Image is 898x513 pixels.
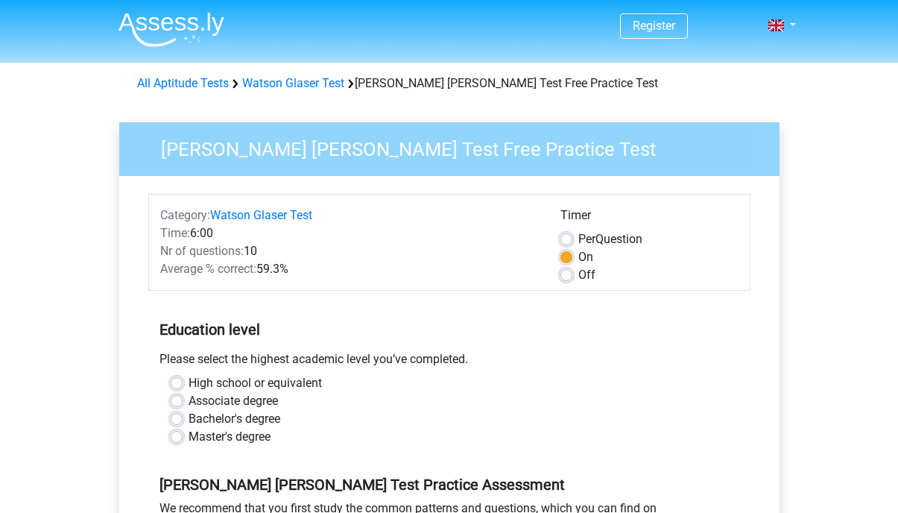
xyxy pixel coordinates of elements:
[149,242,549,260] div: 10
[149,260,549,278] div: 59.3%
[560,207,739,230] div: Timer
[131,75,768,92] div: [PERSON_NAME] [PERSON_NAME] Test Free Practice Test
[143,132,768,161] h3: [PERSON_NAME] [PERSON_NAME] Test Free Practice Test
[633,19,675,33] a: Register
[578,230,642,248] label: Question
[189,374,322,392] label: High school or equivalent
[137,76,229,90] a: All Aptitude Tests
[189,428,271,446] label: Master's degree
[160,226,190,240] span: Time:
[189,392,278,410] label: Associate degree
[159,315,739,344] h5: Education level
[578,232,595,246] span: Per
[160,244,244,258] span: Nr of questions:
[578,248,593,266] label: On
[189,410,280,428] label: Bachelor's degree
[148,350,750,374] div: Please select the highest academic level you’ve completed.
[159,476,739,494] h5: [PERSON_NAME] [PERSON_NAME] Test Practice Assessment
[149,224,549,242] div: 6:00
[242,76,344,90] a: Watson Glaser Test
[118,12,224,47] img: Assessly
[210,208,312,222] a: Watson Glaser Test
[160,262,256,276] span: Average % correct:
[578,266,595,284] label: Off
[160,208,210,222] span: Category:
